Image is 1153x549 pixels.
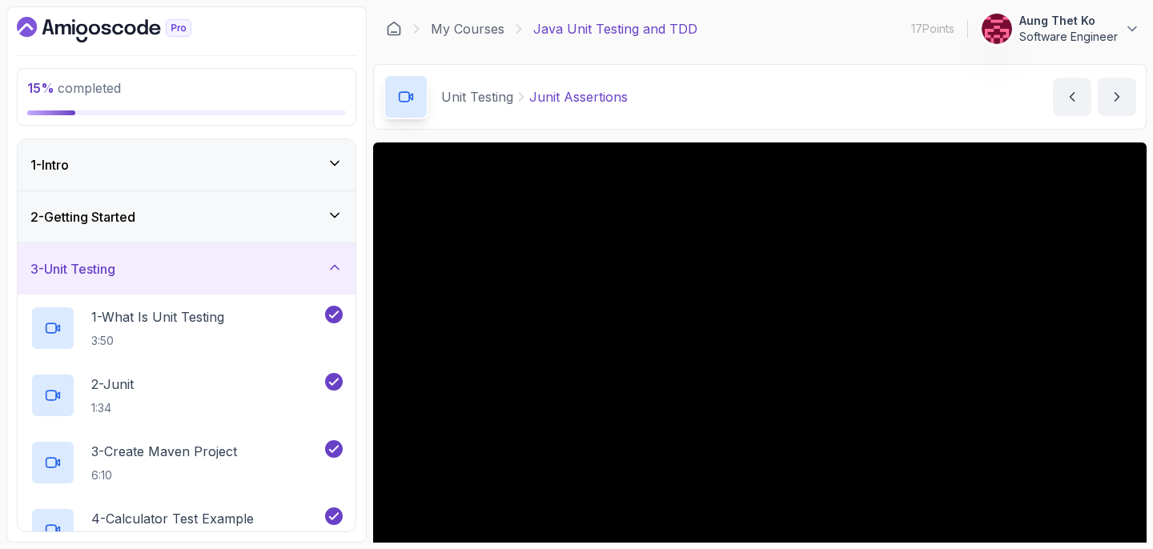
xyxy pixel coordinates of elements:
p: Java Unit Testing and TDD [533,19,697,38]
p: 17 Points [911,21,954,37]
p: Unit Testing [441,87,513,106]
a: Dashboard [17,17,228,42]
button: 2-Junit1:34 [30,373,343,418]
img: user profile image [982,14,1012,44]
a: Dashboard [386,21,402,37]
button: next content [1098,78,1136,116]
p: Software Engineer [1019,29,1118,45]
p: 3:50 [91,333,224,349]
p: 6:10 [91,467,237,483]
h3: 2 - Getting Started [30,207,135,226]
h3: 1 - Intro [30,155,69,174]
button: 1-Intro [18,139,356,190]
p: Junit Assertions [529,87,628,106]
p: 4 - Calculator Test Example [91,509,254,528]
p: 3 - Create Maven Project [91,442,237,461]
button: 3-Unit Testing [18,243,356,295]
button: 3-Create Maven Project6:10 [30,440,343,485]
button: user profile imageAung Thet KoSoftware Engineer [981,13,1140,45]
p: Aung Thet Ko [1019,13,1118,29]
button: 2-Getting Started [18,191,356,242]
p: 1 - What Is Unit Testing [91,307,224,327]
button: 1-What Is Unit Testing3:50 [30,306,343,351]
span: completed [27,80,121,96]
span: 15 % [27,80,54,96]
button: previous content [1053,78,1091,116]
p: 2 - Junit [91,375,134,394]
h3: 3 - Unit Testing [30,259,115,279]
a: My Courses [431,19,504,38]
p: 1:34 [91,400,134,416]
